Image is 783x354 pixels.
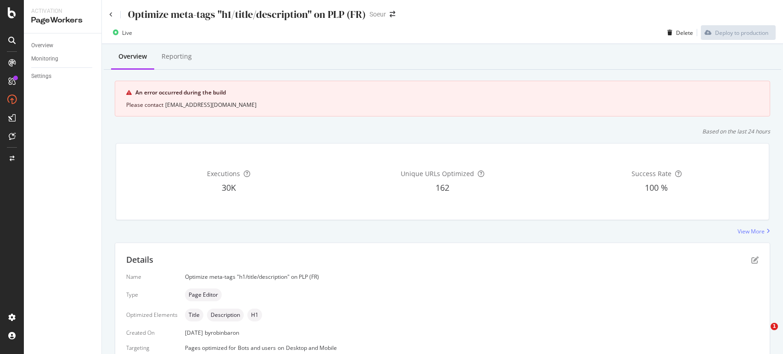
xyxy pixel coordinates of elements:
span: Page Editor [189,292,218,298]
div: An error occurred during the build [135,88,759,97]
div: Overview [31,41,53,50]
span: Success Rate [632,169,671,178]
div: Please contact [126,101,163,109]
div: pen-to-square [751,256,759,264]
div: Live [122,29,132,37]
span: Executions [207,169,240,178]
span: Title [189,312,200,318]
div: by robinbaron [205,329,239,337]
span: Unique URLs Optimized [401,169,474,178]
div: Optimized Elements [126,311,178,319]
div: arrow-right-arrow-left [390,11,395,17]
div: Created On [126,329,178,337]
div: Settings [31,72,51,81]
div: Reporting [162,52,192,61]
a: Settings [31,72,95,81]
div: neutral label [247,309,262,321]
a: Click to go back [109,12,113,17]
span: 1 [771,323,778,330]
div: neutral label [185,309,203,321]
div: Type [126,291,178,299]
button: [EMAIL_ADDRESS][DOMAIN_NAME] [165,100,257,109]
div: Pages optimized for on [185,344,759,352]
div: Delete [676,29,693,37]
div: Targeting [126,344,178,352]
a: Monitoring [31,54,95,64]
div: Deploy to production [715,29,768,37]
button: Delete [664,25,693,40]
div: Name [126,273,178,281]
span: Description [211,312,240,318]
a: Overview [31,41,95,50]
div: Activation [31,7,94,15]
div: Monitoring [31,54,58,64]
div: [DATE] [185,329,759,337]
button: Deploy to production [701,25,776,40]
div: Optimize meta-tags "h1/title/description" on PLP (FR) [185,273,759,281]
div: View More [738,227,765,235]
div: neutral label [207,309,244,321]
div: Details [126,254,153,266]
span: 162 [436,182,449,193]
iframe: Intercom live chat [752,323,774,345]
div: neutral label [185,288,222,301]
span: 30K [222,182,236,193]
div: Overview [118,52,147,61]
div: Based on the last 24 hours [702,127,770,135]
a: View More [738,227,770,235]
span: H1 [251,312,258,318]
div: Soeur [369,10,386,19]
div: Bots and users [238,344,276,352]
div: PageWorkers [31,15,94,26]
div: Optimize meta-tags "h1/title/description" on PLP (FR) [128,7,366,22]
span: 100 % [645,182,668,193]
div: danger banner [115,81,770,116]
div: Desktop and Mobile [286,344,337,352]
